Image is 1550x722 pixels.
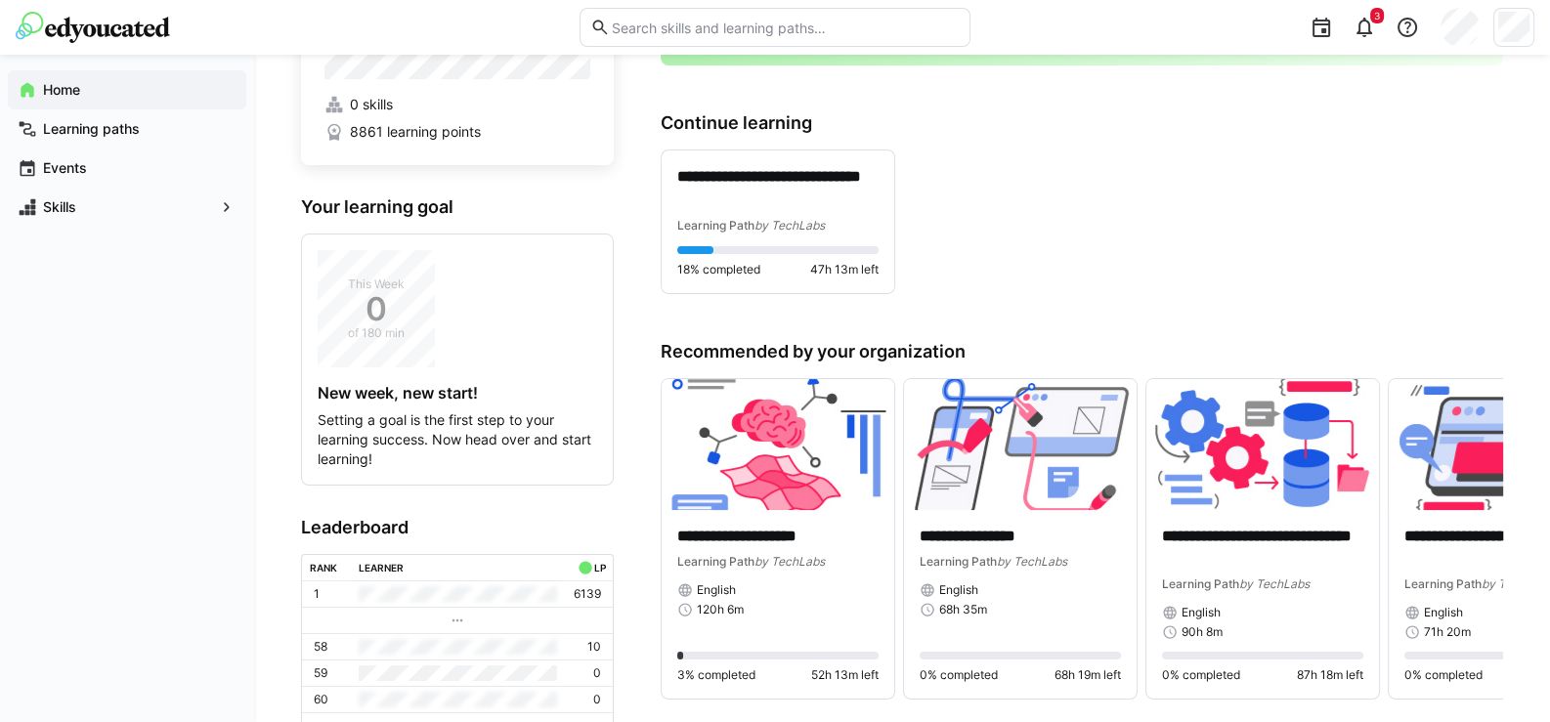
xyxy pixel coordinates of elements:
[314,692,328,707] p: 60
[1404,576,1482,591] span: Learning Path
[301,196,614,218] h3: Your learning goal
[314,639,327,655] p: 58
[1239,576,1310,591] span: by TechLabs
[677,262,760,277] span: 18% completed
[574,586,601,602] p: 6139
[1404,667,1483,683] span: 0% completed
[593,665,601,681] p: 0
[697,602,744,617] span: 120h 6m
[754,218,825,233] span: by TechLabs
[318,410,597,469] p: Setting a goal is the first step to your learning success. Now head over and start learning!
[310,562,337,573] div: Rank
[920,667,998,683] span: 0% completed
[1182,605,1221,620] span: English
[1297,667,1363,683] span: 87h 18m left
[662,379,894,510] img: image
[997,554,1067,569] span: by TechLabs
[904,379,1137,510] img: image
[661,112,1503,134] h3: Continue learning
[677,218,754,233] span: Learning Path
[920,554,997,569] span: Learning Path
[939,602,987,617] span: 68h 35m
[359,562,404,573] div: Learner
[314,665,327,681] p: 59
[593,692,601,707] p: 0
[1055,667,1121,683] span: 68h 19m left
[1374,10,1380,21] span: 3
[318,383,597,403] h4: New week, new start!
[811,667,879,683] span: 52h 13m left
[1424,624,1471,640] span: 71h 20m
[610,19,960,36] input: Search skills and learning paths…
[697,582,736,598] span: English
[593,562,605,573] div: LP
[677,667,755,683] span: 3% completed
[810,262,879,277] span: 47h 13m left
[1182,624,1223,640] span: 90h 8m
[1424,605,1463,620] span: English
[754,554,825,569] span: by TechLabs
[350,95,393,114] span: 0 skills
[587,639,601,655] p: 10
[661,341,1503,362] h3: Recommended by your organization
[301,517,614,538] h3: Leaderboard
[1162,667,1240,683] span: 0% completed
[314,586,320,602] p: 1
[1146,379,1379,510] img: image
[350,122,481,142] span: 8861 learning points
[939,582,978,598] span: English
[1162,576,1239,591] span: Learning Path
[677,554,754,569] span: Learning Path
[324,95,590,114] a: 0 skills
